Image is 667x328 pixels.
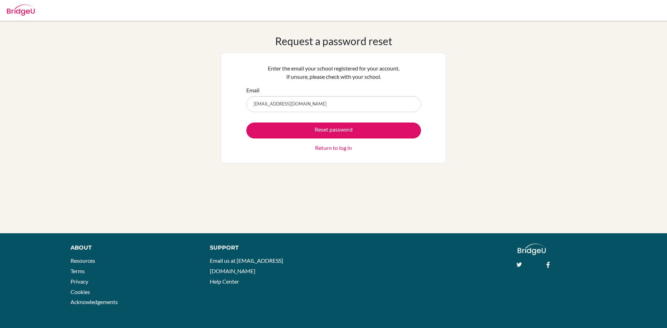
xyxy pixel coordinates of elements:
[7,5,35,16] img: Bridge-U
[71,268,85,274] a: Terms
[246,64,421,81] p: Enter the email your school registered for your account. If unsure, please check with your school.
[246,86,260,94] label: Email
[71,244,194,252] div: About
[71,288,90,295] a: Cookies
[71,278,88,285] a: Privacy
[210,278,239,285] a: Help Center
[246,123,421,138] button: Reset password
[210,257,283,274] a: Email us at [EMAIL_ADDRESS][DOMAIN_NAME]
[518,244,546,255] img: logo_white@2x-f4f0deed5e89b7ecb1c2cc34c3e3d731f90f0f143d5ea2071677605dd97b5244.png
[210,244,326,252] div: Support
[315,144,352,152] a: Return to log in
[71,298,118,305] a: Acknowledgements
[71,257,95,264] a: Resources
[275,35,392,47] h1: Request a password reset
